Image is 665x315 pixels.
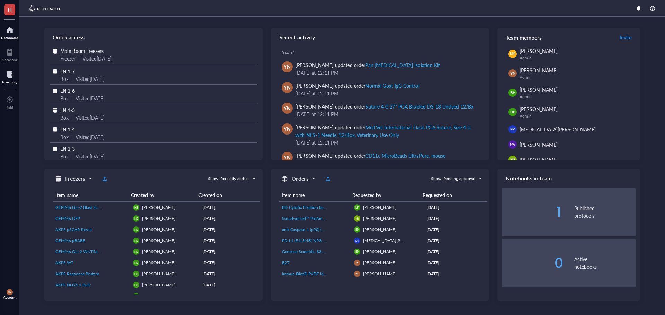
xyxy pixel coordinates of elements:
span: AKPS pSCAR Resist [55,226,92,232]
span: [PERSON_NAME] [142,260,176,266]
a: GEMM6 GFP [55,215,127,222]
a: Invite [619,32,632,43]
div: Med Vet International Oasis PGA Suture, Size 4-0, with NFS-1 Needle, 12/Box, Veterinary Use Only [295,124,471,138]
span: H [8,5,12,14]
div: Recent activity [271,28,489,47]
span: LN 1-3 [60,145,75,152]
span: YN [8,291,11,294]
span: [PERSON_NAME] [520,141,558,148]
span: GEMM6 GFP [55,215,80,221]
div: [DATE] at 12:11 PM [295,139,478,146]
div: Normal Goat IgG Control [365,82,419,89]
th: Requested by [349,189,420,202]
a: GEMM6 GLI-2 WNT5a Knockdown [55,249,127,255]
span: AKPS WT [55,260,73,266]
span: HB [134,283,138,286]
div: Visited [DATE] [76,75,105,83]
a: YN[PERSON_NAME] updated orderMed Vet International Oasis PGA Suture, Size 4-0, with NFS-1 Needle,... [276,121,484,149]
div: [DATE] [202,238,258,244]
div: Box [60,133,69,141]
a: BD Cytofix Fixation buffer [282,204,348,211]
div: Notebook [2,58,18,62]
div: [DATE] [426,215,484,222]
div: Visited [DATE] [76,114,105,121]
span: HB [134,228,138,231]
span: [PERSON_NAME] [142,238,176,243]
span: [PERSON_NAME] [520,67,558,74]
span: [PERSON_NAME] [363,226,397,232]
div: Admin [520,94,633,100]
a: B27 [282,260,348,266]
span: GEMM6 GLI-2 Blast Scrambled [55,204,113,210]
span: AKPS Response Postcre [55,271,99,277]
div: | [78,55,80,62]
span: [PERSON_NAME] [142,282,176,288]
div: [DATE] [426,226,484,233]
span: EP [355,206,359,209]
span: Ssoadvanced™ PreAmp Supermix, 50 x 50 µl rxns, 1.25 ml, 1725160 [282,215,408,221]
div: [DATE] [202,215,258,222]
div: Suture 4-0 27" PGA Braided DS-18 Undyed 12/Bx [365,103,473,110]
div: Dashboard [1,36,18,40]
a: YN[PERSON_NAME] updated orderSuture 4-0 27" PGA Braided DS-18 Undyed 12/Bx[DATE] at 12:11 PM [276,100,484,121]
div: Freezer [60,55,76,62]
a: PD-L1 (E1L3N®) XP® Rabbit mAb #13684 [282,238,348,244]
a: Notebook [2,47,18,62]
div: [PERSON_NAME] updated order [295,61,440,69]
div: Pan [MEDICAL_DATA] Isolation Kit [365,62,440,68]
span: Invite [620,34,631,41]
span: LN 1-4 [60,126,75,133]
span: YN [284,84,291,91]
span: YN [284,104,291,112]
div: Team members [497,28,640,47]
span: LN 1-7 [60,68,75,75]
th: Created on [196,189,255,202]
th: Requested on [420,189,481,202]
span: [PERSON_NAME] [520,86,558,93]
a: pSCAR NTC [55,293,127,299]
a: GEMM6 GLI-2 Blast Scrambled [55,204,127,211]
div: Box [60,152,69,160]
span: [PERSON_NAME] [142,271,176,277]
div: Visited [DATE] [76,133,105,141]
a: YN[PERSON_NAME] updated orderCD11c MicroBeads UltraPure, mouse[DATE] at 12:11 PM [276,149,484,170]
div: [DATE] [202,271,258,277]
div: Show: Recently added [208,176,249,182]
div: [DATE] [426,260,484,266]
div: Box [60,94,69,102]
div: [DATE] [282,50,484,56]
h5: Orders [292,175,309,183]
span: PD-L1 (E1L3N®) XP® Rabbit mAb #13684 [282,238,361,243]
div: [DATE] at 12:11 PM [295,90,478,97]
div: [DATE] [202,260,258,266]
div: [DATE] at 12:11 PM [295,69,478,76]
div: [PERSON_NAME] updated order [295,103,473,110]
span: MP [510,51,515,56]
a: AKPS WT [55,260,127,266]
span: [PERSON_NAME] [142,249,176,254]
span: YN [510,71,515,76]
span: [PERSON_NAME] [142,293,176,299]
a: Immun-Blot® PVDF Membrane, Roll, 26 cm x 3.3 m, 1620177 [282,271,348,277]
th: Item name [279,189,349,202]
span: HB [134,206,138,209]
a: YN[PERSON_NAME] updated orderPan [MEDICAL_DATA] Isolation Kit[DATE] at 12:11 PM [276,58,484,79]
div: | [71,75,73,83]
div: [DATE] [426,238,484,244]
span: [MEDICAL_DATA][PERSON_NAME] [520,126,596,133]
div: | [71,94,73,102]
th: Created by [128,189,196,202]
div: Quick access [44,28,263,47]
div: [DATE] [426,271,484,277]
span: B27 [282,260,290,266]
div: | [71,133,73,141]
a: YN[PERSON_NAME] updated orderNormal Goat IgG Control[DATE] at 12:11 PM [276,79,484,100]
div: Active notebooks [574,255,636,270]
span: HB [510,109,515,115]
a: Genesee Scientific 88-133, Liquid Bleach Germicidal Ultra Bleach, 1 Gallon/Unit [282,249,348,255]
span: KM [355,239,359,242]
span: AKPS DLG5-1 Bulk [55,282,91,288]
h5: Freezers [65,175,85,183]
span: [PERSON_NAME] [363,215,397,221]
div: Admin [520,55,633,61]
